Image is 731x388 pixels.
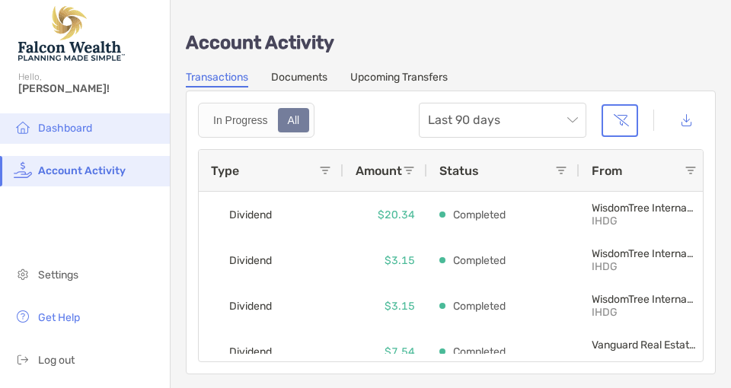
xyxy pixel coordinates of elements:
[279,110,308,131] div: All
[592,260,697,273] p: IHDG
[592,247,697,260] p: WisdomTree International Hedged Quality Dividend Growth Fund
[205,110,276,131] div: In Progress
[350,71,448,87] a: Upcoming Transfers
[18,82,161,95] span: [PERSON_NAME]!
[211,164,239,178] span: Type
[186,71,248,87] a: Transactions
[385,251,415,270] p: $3.15
[453,297,506,316] p: Completed
[14,161,32,179] img: activity icon
[385,342,415,361] p: $7.54
[592,215,697,227] p: IHDG
[592,306,697,319] p: IHDG
[592,164,622,178] span: From
[18,6,125,61] img: Falcon Wealth Planning Logo
[271,71,327,87] a: Documents
[14,350,32,368] img: logout icon
[592,293,697,306] p: WisdomTree International Hedged Quality Dividend Growth Fund
[385,297,415,316] p: $3.15
[38,354,75,367] span: Log out
[453,251,506,270] p: Completed
[453,342,506,361] p: Completed
[14,265,32,283] img: settings icon
[14,118,32,136] img: household icon
[229,339,272,364] span: Dividend
[378,205,415,224] p: $20.34
[428,103,577,137] span: Last 90 days
[14,307,32,326] img: get-help icon
[38,122,92,135] span: Dashboard
[198,103,314,138] div: segmented control
[356,164,402,178] span: Amount
[439,164,479,178] span: Status
[229,202,272,227] span: Dividend
[38,311,80,324] span: Get Help
[592,351,697,364] p: VNQ
[592,339,697,351] p: Vanguard Real Estate Index Fund ETF
[453,205,506,224] p: Completed
[38,164,126,177] span: Account Activity
[38,269,78,281] span: Settings
[186,33,716,52] p: Account Activity
[592,202,697,215] p: WisdomTree International Hedged Quality Dividend Growth Fund
[602,104,638,137] button: Clear filters
[229,248,272,273] span: Dividend
[229,294,272,319] span: Dividend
